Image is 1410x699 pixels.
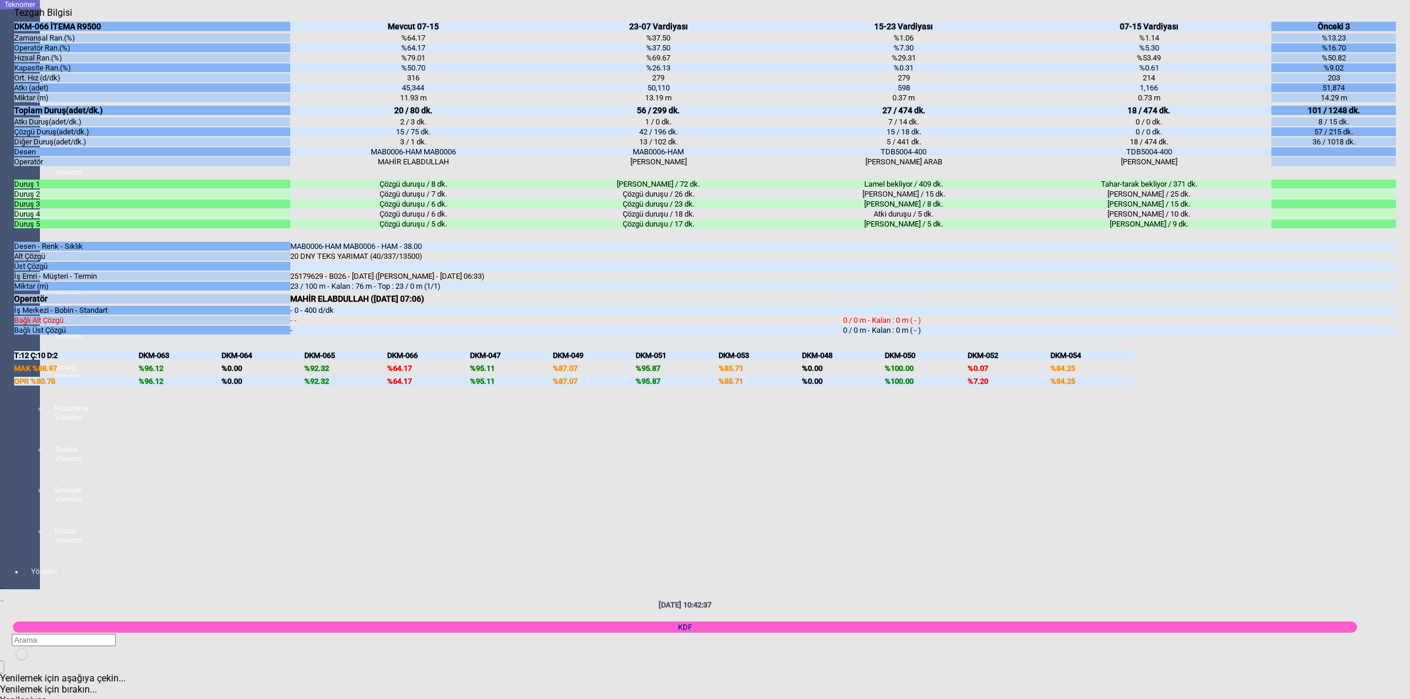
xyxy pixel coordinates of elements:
div: 20 DNY TEKS YARIMAT (40/337/13500) [290,252,843,261]
div: Miktar (m) [14,93,290,102]
div: %85.71 [719,377,801,386]
div: 0.73 m [1026,93,1271,102]
div: Desen [14,147,290,156]
div: Bağlı Üst Çözgü [14,326,290,335]
div: 0.37 m [781,93,1026,102]
div: %96.12 [139,377,221,386]
div: Duruş 4 [14,210,290,218]
div: Üst Çözgü [14,262,290,271]
div: Bağlı Alt Çözgü [14,316,290,325]
div: 203 [1271,73,1396,82]
div: - - [290,316,843,325]
div: 214 [1026,73,1271,82]
div: Çözgü duruşu / 18 dk. [536,210,781,218]
div: Lamel bekliyor / 409 dk. [781,180,1026,188]
div: 51,874 [1271,83,1396,92]
div: 279 [536,73,781,82]
div: %85.71 [719,364,801,373]
div: %96.12 [139,364,221,373]
div: Toplam Duruş(adet/dk.) [14,106,290,115]
div: %100.00 [885,364,968,373]
div: Operatör [14,294,290,303]
div: DKM-066 [387,351,470,360]
div: Desen - Renk - Sıklık [14,242,290,251]
div: [PERSON_NAME] [1026,157,1271,166]
div: %100.00 [885,377,968,386]
div: [PERSON_NAME] / 10 dk. [1026,210,1271,218]
div: Duruş 2 [14,190,290,198]
div: Alt Çözgü [14,252,290,261]
div: Çözgü duruşu / 23 dk. [536,200,781,208]
div: DKM-063 [139,351,221,360]
div: %9.02 [1271,63,1396,72]
div: Çözgü duruşu / 6 dk. [290,210,535,218]
div: %95.87 [636,364,719,373]
div: %0.00 [221,364,304,373]
div: DKM-053 [719,351,801,360]
div: 316 [290,73,535,82]
div: 18 / 474 dk. [1026,137,1271,146]
div: Zamansal Ran.(%) [14,33,290,42]
div: Atki duruşu / 5 dk. [781,210,1026,218]
div: 7 / 14 dk. [781,117,1026,126]
div: MAHİR ELABDULLAH ([DATE] 07:06) [290,294,843,303]
div: Çözgü duruşu / 6 dk. [290,200,535,208]
div: 42 / 196 dk. [536,127,781,136]
div: 5 / 441 dk. [781,137,1026,146]
div: DKM-052 [968,351,1050,360]
div: [PERSON_NAME] / 72 dk. [536,180,781,188]
div: [PERSON_NAME] / 25 dk. [1026,190,1271,198]
div: %79.01 [290,53,535,62]
div: DKM-049 [553,351,636,360]
div: [PERSON_NAME] / 15 dk. [781,190,1026,198]
div: [PERSON_NAME] / 15 dk. [1026,200,1271,208]
div: MAHİR ELABDULLAH [290,157,535,166]
div: %0.31 [781,63,1026,72]
div: Duruş 5 [14,220,290,228]
div: 45,344 [290,83,535,92]
div: Çözgü duruşu / 8 dk. [290,180,535,188]
div: 2 / 3 dk. [290,117,535,126]
div: Hızsal Ran.(%) [14,53,290,62]
div: T:12 Ç:10 D:2 [14,351,139,360]
div: 15 / 75 dk. [290,127,535,136]
div: 598 [781,83,1026,92]
div: Önceki 3 [1271,22,1396,31]
div: %29.31 [781,53,1026,62]
div: [PERSON_NAME] / 9 dk. [1026,220,1271,228]
div: 18 / 474 dk. [1026,106,1271,115]
div: 11.93 m [290,93,535,102]
div: 1,166 [1026,83,1271,92]
div: 8 / 15 dk. [1271,117,1396,126]
div: 0 / 0 dk. [1026,127,1271,136]
div: 0 / 0 dk. [1026,117,1271,126]
div: Çözgü duruşu / 5 dk. [290,220,535,228]
div: Atkı (adet) [14,83,290,92]
div: %5.30 [1026,43,1271,52]
div: %95.11 [470,364,553,373]
div: %7.30 [781,43,1026,52]
div: 0 / 0 m - Kalan : 0 m ( - ) [843,316,1396,325]
div: %64.17 [387,364,470,373]
div: DKM-066 İTEMA R9500 [14,22,290,31]
div: - 0 - 400 d/dk [290,306,843,315]
div: Tezgah Bilgisi [14,7,76,18]
div: %64.17 [290,33,535,42]
div: %1.14 [1026,33,1271,42]
div: 25179629 - B026 - [DATE] ([PERSON_NAME] - [DATE] 06:33) [290,272,843,281]
div: 07-15 Vardiyası [1026,22,1271,31]
div: Mevcut 07-15 [290,22,535,31]
div: %84.25 [1050,377,1133,386]
div: %0.07 [968,364,1050,373]
div: 20 / 80 dk. [290,106,535,115]
div: DKM-054 [1050,351,1133,360]
div: 50,110 [536,83,781,92]
div: %0.61 [1026,63,1271,72]
div: 23-07 Vardiyası [536,22,781,31]
div: 23 / 100 m - Kalan : 76 m - Top : 23 / 0 m (1/1) [290,282,843,291]
div: İş Emri - Müşteri - Termin [14,272,290,281]
div: Tahar-tarak bekliyor / 371 dk. [1026,180,1271,188]
div: %0.00 [802,377,885,386]
div: 15-23 Vardiyası [781,22,1026,31]
div: 101 / 1248 dk. [1271,106,1396,115]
